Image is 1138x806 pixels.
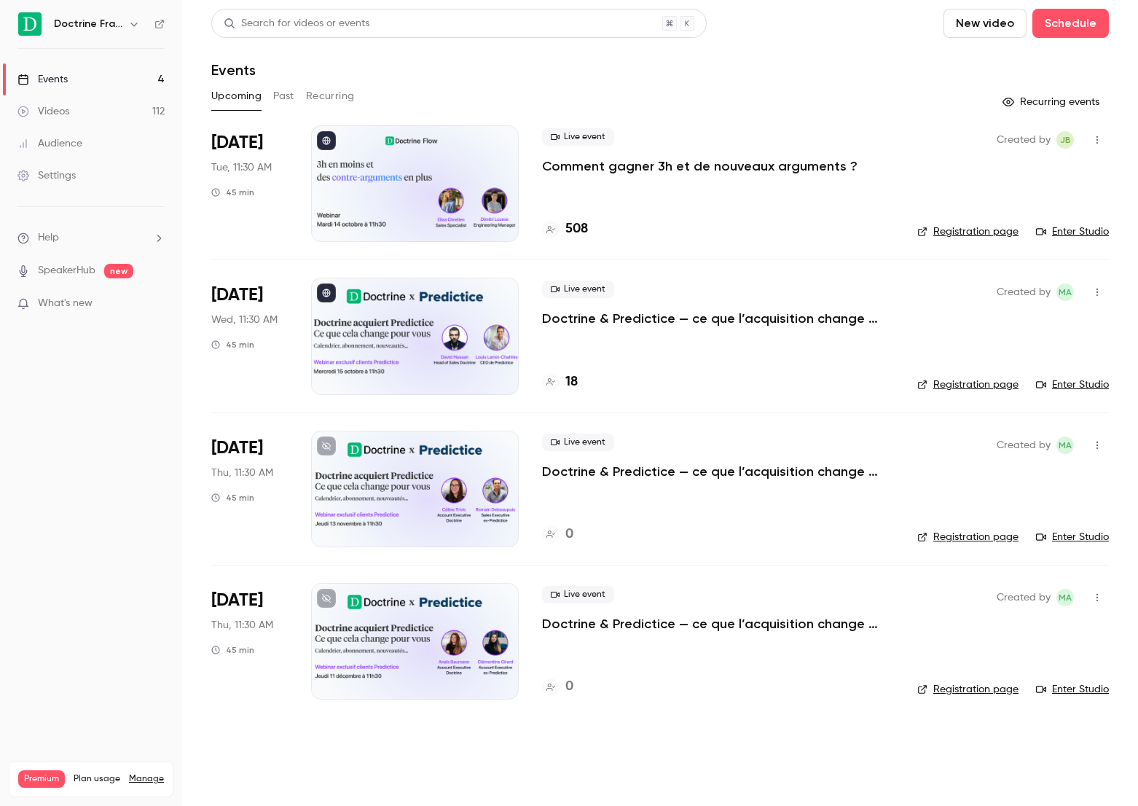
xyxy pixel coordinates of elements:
[211,437,263,460] span: [DATE]
[1056,283,1074,301] span: Marie Agard
[542,463,894,480] a: Doctrine & Predictice — ce que l’acquisition change pour vous - Session 2
[542,128,614,146] span: Live event
[917,377,1019,392] a: Registration page
[17,136,82,151] div: Audience
[1059,437,1072,454] span: MA
[1032,9,1109,38] button: Schedule
[211,492,254,504] div: 45 min
[542,372,578,392] a: 18
[211,644,254,656] div: 45 min
[565,372,578,392] h4: 18
[211,125,288,242] div: Oct 14 Tue, 11:30 AM (Europe/Paris)
[997,131,1051,149] span: Created by
[542,310,894,327] a: Doctrine & Predictice — ce que l’acquisition change pour vous - Session 1
[542,615,894,633] a: Doctrine & Predictice — ce que l’acquisition change pour vous - Session 3
[273,85,294,108] button: Past
[38,230,59,246] span: Help
[1059,589,1072,606] span: MA
[17,168,76,183] div: Settings
[1036,682,1109,697] a: Enter Studio
[211,431,288,547] div: Nov 13 Thu, 11:30 AM (Europe/Paris)
[542,157,858,175] a: Comment gagner 3h et de nouveaux arguments ?
[211,313,278,327] span: Wed, 11:30 AM
[18,12,42,36] img: Doctrine France
[943,9,1027,38] button: New video
[565,525,573,544] h4: 0
[1056,437,1074,454] span: Marie Agard
[917,224,1019,239] a: Registration page
[224,16,369,31] div: Search for videos or events
[211,160,272,175] span: Tue, 11:30 AM
[1036,530,1109,544] a: Enter Studio
[211,85,262,108] button: Upcoming
[211,339,254,351] div: 45 min
[997,283,1051,301] span: Created by
[211,61,256,79] h1: Events
[565,677,573,697] h4: 0
[996,90,1109,114] button: Recurring events
[211,618,273,633] span: Thu, 11:30 AM
[211,589,263,612] span: [DATE]
[997,437,1051,454] span: Created by
[17,230,165,246] li: help-dropdown-opener
[542,586,614,603] span: Live event
[1056,131,1074,149] span: Justine Burel
[211,283,263,307] span: [DATE]
[542,281,614,298] span: Live event
[211,278,288,394] div: Oct 15 Wed, 11:30 AM (Europe/Paris)
[1059,283,1072,301] span: MA
[38,296,93,311] span: What's new
[104,264,133,278] span: new
[565,219,588,239] h4: 508
[74,773,120,785] span: Plan usage
[542,434,614,451] span: Live event
[1036,224,1109,239] a: Enter Studio
[1056,589,1074,606] span: Marie Agard
[306,85,355,108] button: Recurring
[211,466,273,480] span: Thu, 11:30 AM
[17,72,68,87] div: Events
[17,104,69,119] div: Videos
[211,187,254,198] div: 45 min
[129,773,164,785] a: Manage
[1036,377,1109,392] a: Enter Studio
[917,530,1019,544] a: Registration page
[542,525,573,544] a: 0
[18,770,65,788] span: Premium
[211,583,288,700] div: Dec 11 Thu, 11:30 AM (Europe/Paris)
[1060,131,1071,149] span: JB
[997,589,1051,606] span: Created by
[917,682,1019,697] a: Registration page
[147,297,165,310] iframe: Noticeable Trigger
[211,131,263,154] span: [DATE]
[38,263,95,278] a: SpeakerHub
[54,17,122,31] h6: Doctrine France
[542,219,588,239] a: 508
[542,677,573,697] a: 0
